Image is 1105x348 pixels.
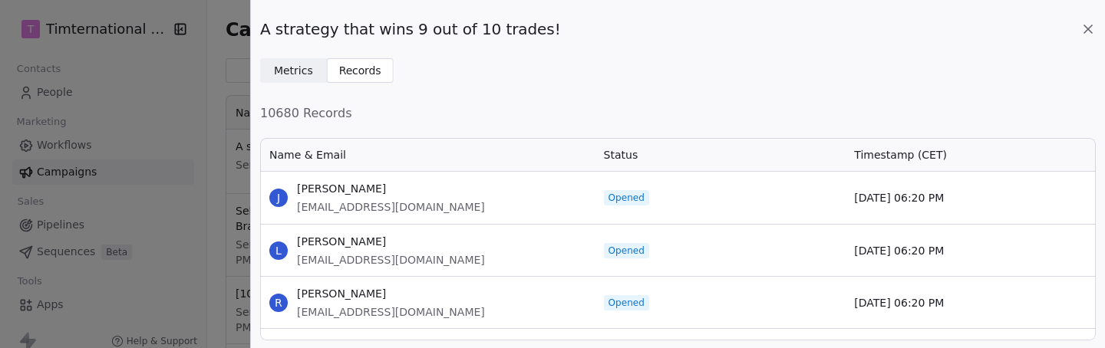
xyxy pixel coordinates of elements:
[274,63,313,79] span: Metrics
[297,286,485,301] span: [PERSON_NAME]
[854,147,947,163] span: Timestamp (CET)
[269,294,288,312] span: R
[269,241,288,260] span: L
[297,181,485,196] span: [PERSON_NAME]
[269,189,288,207] span: J
[260,104,1096,123] span: 10680 Records
[854,190,944,205] span: [DATE] 06:20 PM
[269,147,346,163] span: Name & Email
[609,245,645,257] span: Opened
[260,172,1096,342] div: grid
[854,295,944,310] span: [DATE] 06:20 PM
[609,192,645,204] span: Opened
[297,199,485,215] span: [EMAIL_ADDRESS][DOMAIN_NAME]
[297,234,485,249] span: [PERSON_NAME]
[854,243,944,258] span: [DATE] 06:20 PM
[297,252,485,268] span: [EMAIL_ADDRESS][DOMAIN_NAME]
[297,304,485,320] span: [EMAIL_ADDRESS][DOMAIN_NAME]
[609,297,645,309] span: Opened
[604,147,638,163] span: Status
[260,18,561,40] span: A strategy that wins 9 out of 10 trades!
